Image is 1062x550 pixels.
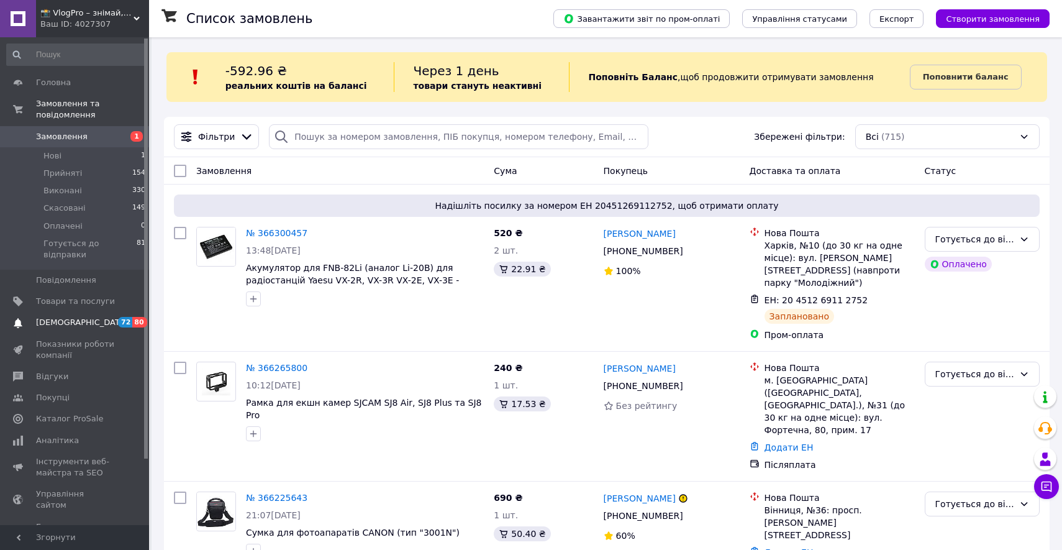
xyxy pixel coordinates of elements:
[202,362,230,401] img: Фото товару
[601,242,686,260] div: [PHONE_NUMBER]
[935,367,1014,381] div: Готується до відправки
[246,510,301,520] span: 21:07[DATE]
[36,413,103,424] span: Каталог ProSale
[601,507,686,525] div: [PHONE_NUMBER]
[40,19,149,30] div: Ваш ID: 4027307
[923,72,1009,81] b: Поповнити баланс
[604,166,648,176] span: Покупець
[36,521,115,544] span: Гаманець компанії
[765,239,915,289] div: Харків, №10 (до 30 кг на одне місце): вул. [PERSON_NAME][STREET_ADDRESS] (навпроти парку "Молодіж...
[36,317,128,328] span: [DEMOGRAPHIC_DATA]
[910,65,1022,89] a: Поповнити баланс
[494,245,518,255] span: 2 шт.
[43,203,86,214] span: Скасовані
[494,526,550,541] div: 50.40 ₴
[563,13,720,24] span: Завантажити звіт по пром-оплаті
[569,62,909,92] div: , щоб продовжити отримувати замовлення
[43,238,137,260] span: Готується до відправки
[132,203,145,214] span: 149
[494,166,517,176] span: Cума
[588,72,678,82] b: Поповніть Баланс
[36,488,115,511] span: Управління сайтом
[43,221,83,232] span: Оплачені
[494,228,522,238] span: 520 ₴
[36,77,71,88] span: Головна
[141,221,145,232] span: 0
[36,392,70,403] span: Покупці
[924,13,1050,23] a: Створити замовлення
[935,232,1014,246] div: Готується до відправки
[197,227,235,266] img: Фото товару
[225,63,287,78] span: -592.96 ₴
[186,11,312,26] h1: Список замовлень
[765,329,915,341] div: Пром-оплата
[36,371,68,382] span: Відгуки
[246,228,307,238] a: № 366300457
[601,377,686,395] div: [PHONE_NUMBER]
[246,398,481,420] a: Рамка для екшн камер SJCAM SJ8 Air, SJ8 Plus та SJ8 Pro
[616,266,641,276] span: 100%
[750,166,841,176] span: Доставка та оплата
[179,199,1035,212] span: Надішліть посилку за номером ЕН 20451269112752, щоб отримати оплату
[765,504,915,541] div: Вінниця, №36: просп. [PERSON_NAME][STREET_ADDRESS]
[765,442,814,452] a: Додати ЕН
[196,362,236,401] a: Фото товару
[132,317,147,328] span: 80
[413,81,542,91] b: товари стануть неактивні
[6,44,147,66] input: Пошук
[246,245,301,255] span: 13:48[DATE]
[246,363,307,373] a: № 366265800
[36,131,88,142] span: Замовлення
[765,309,835,324] div: Заплановано
[765,362,915,374] div: Нова Пошта
[494,363,522,373] span: 240 ₴
[225,81,367,91] b: реальних коштів на балансі
[196,166,252,176] span: Замовлення
[43,150,61,162] span: Нові
[765,492,915,504] div: Нова Пошта
[141,150,145,162] span: 1
[36,296,115,307] span: Товари та послуги
[881,132,905,142] span: (715)
[130,131,143,142] span: 1
[186,68,205,86] img: :exclamation:
[752,14,847,24] span: Управління статусами
[246,380,301,390] span: 10:12[DATE]
[742,9,857,28] button: Управління статусами
[616,531,635,541] span: 60%
[765,227,915,239] div: Нова Пошта
[494,396,550,411] div: 17.53 ₴
[879,14,914,24] span: Експорт
[269,124,648,149] input: Пошук за номером замовлення, ПІБ покупця, номером телефону, Email, номером накладної
[36,275,96,286] span: Повідомлення
[765,459,915,471] div: Післяплата
[118,317,132,328] span: 72
[604,227,676,240] a: [PERSON_NAME]
[413,63,499,78] span: Через 1 день
[36,456,115,479] span: Інструменти веб-майстра та SEO
[198,131,235,143] span: Фільтри
[137,238,145,260] span: 81
[246,528,460,538] a: Сумка для фотоапаратів CANON (тип "3001N")
[36,339,115,361] span: Показники роботи компанії
[494,262,550,277] div: 22.91 ₴
[43,168,82,179] span: Прийняті
[946,14,1040,24] span: Створити замовлення
[132,185,145,196] span: 330
[869,9,924,28] button: Експорт
[494,510,518,520] span: 1 шт.
[197,493,235,531] img: Фото товару
[935,497,1014,511] div: Готується до відправки
[604,492,676,505] a: [PERSON_NAME]
[1034,474,1059,499] button: Чат з покупцем
[36,435,79,446] span: Аналітика
[40,7,134,19] span: 📸 VlogPro – знімай, редагуй, вражай!
[604,362,676,375] a: [PERSON_NAME]
[754,131,845,143] span: Збережені фільтри:
[616,401,678,411] span: Без рейтингу
[494,380,518,390] span: 1 шт.
[765,374,915,436] div: м. [GEOGRAPHIC_DATA] ([GEOGRAPHIC_DATA], [GEOGRAPHIC_DATA].), №31 (до 30 кг на одне місце): вул. ...
[936,9,1050,28] button: Створити замовлення
[866,131,879,143] span: Всі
